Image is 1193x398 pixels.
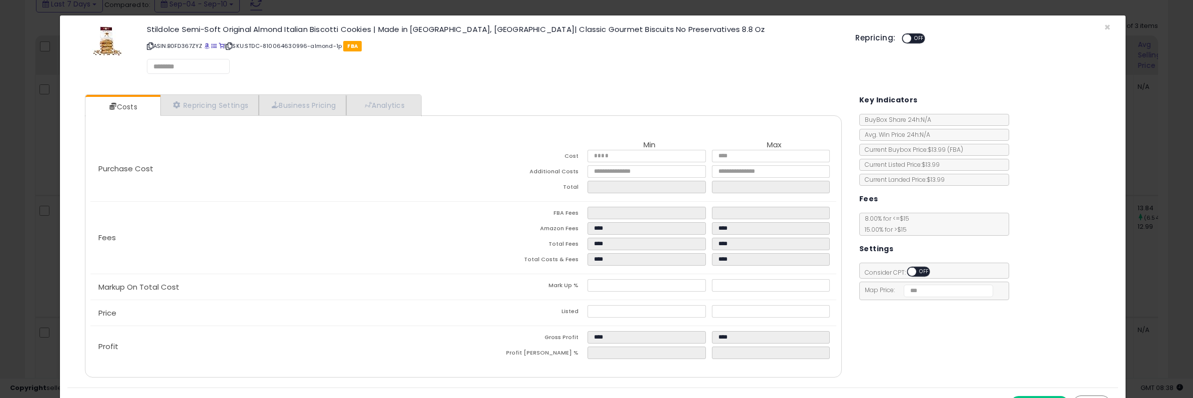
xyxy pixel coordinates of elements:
td: FBA Fees [463,207,588,222]
img: 41NLsU1dJAL._SL60_.jpg [92,25,122,55]
h5: Key Indicators [859,94,918,106]
span: $13.99 [928,145,963,154]
p: Purchase Cost [90,165,464,173]
span: BuyBox Share 24h: N/A [860,115,931,124]
span: Consider CPT: [860,268,943,277]
a: Business Pricing [259,95,346,115]
td: Total Fees [463,238,588,253]
a: Analytics [346,95,420,115]
p: Price [90,309,464,317]
h5: Repricing: [855,34,895,42]
td: Amazon Fees [463,222,588,238]
th: Min [588,141,712,150]
a: Repricing Settings [160,95,259,115]
a: Your listing only [219,42,224,50]
th: Max [712,141,836,150]
span: 15.00 % for > $15 [860,225,907,234]
td: Gross Profit [463,331,588,347]
p: ASIN: B0FD367ZYZ | SKU: STDC-810064630996-almond-1p [147,38,841,54]
span: Map Price: [860,286,993,294]
span: ( FBA ) [947,145,963,154]
span: OFF [911,34,927,43]
a: BuyBox page [204,42,210,50]
td: Profit [PERSON_NAME] % [463,347,588,362]
span: Current Landed Price: $13.99 [860,175,945,184]
span: 8.00 % for <= $15 [860,214,909,234]
span: Current Buybox Price: [860,145,963,154]
h5: Fees [859,193,878,205]
p: Fees [90,234,464,242]
td: Mark Up % [463,279,588,295]
a: All offer listings [211,42,217,50]
td: Total [463,181,588,196]
td: Listed [463,305,588,321]
h3: Stildolce Semi-Soft Original Almond Italian Biscotti Cookies | Made in [GEOGRAPHIC_DATA], [GEOGRA... [147,25,841,33]
td: Total Costs & Fees [463,253,588,269]
span: FBA [343,41,362,51]
p: Profit [90,343,464,351]
span: Current Listed Price: $13.99 [860,160,940,169]
p: Markup On Total Cost [90,283,464,291]
span: OFF [916,268,932,276]
h5: Settings [859,243,893,255]
a: Costs [85,97,159,117]
span: Avg. Win Price 24h: N/A [860,130,930,139]
td: Additional Costs [463,165,588,181]
td: Cost [463,150,588,165]
span: × [1104,20,1111,34]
